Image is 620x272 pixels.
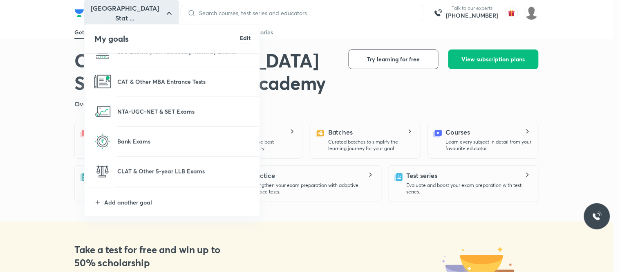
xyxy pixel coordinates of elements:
[104,198,251,207] p: Add another goal
[94,163,111,180] img: CLAT & Other 5-year LLB Exams
[94,74,111,90] img: CAT & Other MBA Entrance Tests
[117,167,251,175] p: CLAT & Other 5-year LLB Exams
[94,33,240,45] h4: My goals
[117,77,251,86] p: CAT & Other MBA Entrance Tests
[94,133,111,150] img: Bank Exams
[117,137,251,146] p: Bank Exams
[240,34,251,42] h6: Edit
[94,103,111,120] img: NTA-UGC-NET & SET Exams
[117,107,251,116] p: NTA-UGC-NET & SET Exams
